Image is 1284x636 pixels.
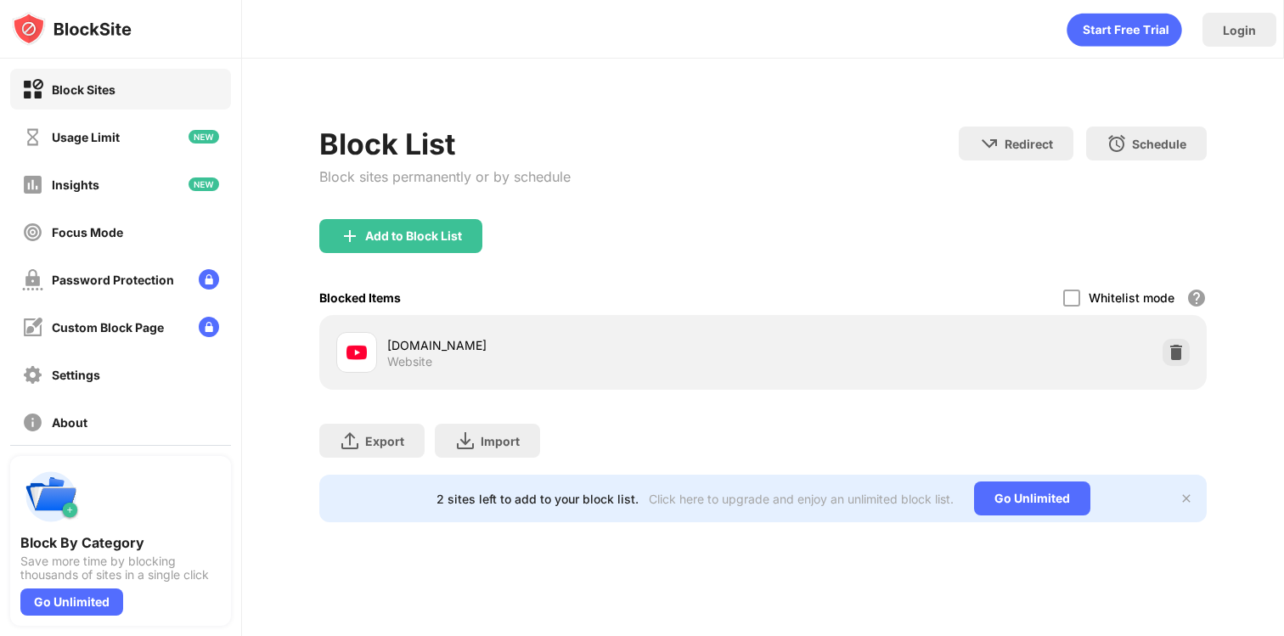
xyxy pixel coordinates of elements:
img: push-categories.svg [20,466,82,527]
img: settings-off.svg [22,364,43,386]
div: Import [481,434,520,448]
img: focus-off.svg [22,222,43,243]
div: Settings [52,368,100,382]
div: Go Unlimited [20,588,123,616]
div: Save more time by blocking thousands of sites in a single click [20,554,221,582]
img: new-icon.svg [189,177,219,191]
div: Insights [52,177,99,192]
img: about-off.svg [22,412,43,433]
div: Block sites permanently or by schedule [319,168,571,185]
div: Click here to upgrade and enjoy an unlimited block list. [649,492,954,506]
img: insights-off.svg [22,174,43,195]
div: Block By Category [20,534,221,551]
img: lock-menu.svg [199,269,219,290]
img: favicons [346,342,367,363]
div: 2 sites left to add to your block list. [436,492,639,506]
img: logo-blocksite.svg [12,12,132,46]
img: x-button.svg [1180,492,1193,505]
div: animation [1067,13,1182,47]
div: Password Protection [52,273,174,287]
div: Go Unlimited [974,481,1090,515]
div: Usage Limit [52,130,120,144]
div: Block Sites [52,82,115,97]
img: lock-menu.svg [199,317,219,337]
div: Focus Mode [52,225,123,239]
div: [DOMAIN_NAME] [387,336,763,354]
img: customize-block-page-off.svg [22,317,43,338]
div: Whitelist mode [1089,290,1174,305]
div: Redirect [1005,137,1053,151]
div: Login [1223,23,1256,37]
div: About [52,415,87,430]
img: new-icon.svg [189,130,219,144]
div: Website [387,354,432,369]
div: Custom Block Page [52,320,164,335]
img: password-protection-off.svg [22,269,43,290]
div: Blocked Items [319,290,401,305]
div: Schedule [1132,137,1186,151]
div: Export [365,434,404,448]
img: block-on.svg [22,79,43,100]
div: Block List [319,127,571,161]
div: Add to Block List [365,229,462,243]
img: time-usage-off.svg [22,127,43,148]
